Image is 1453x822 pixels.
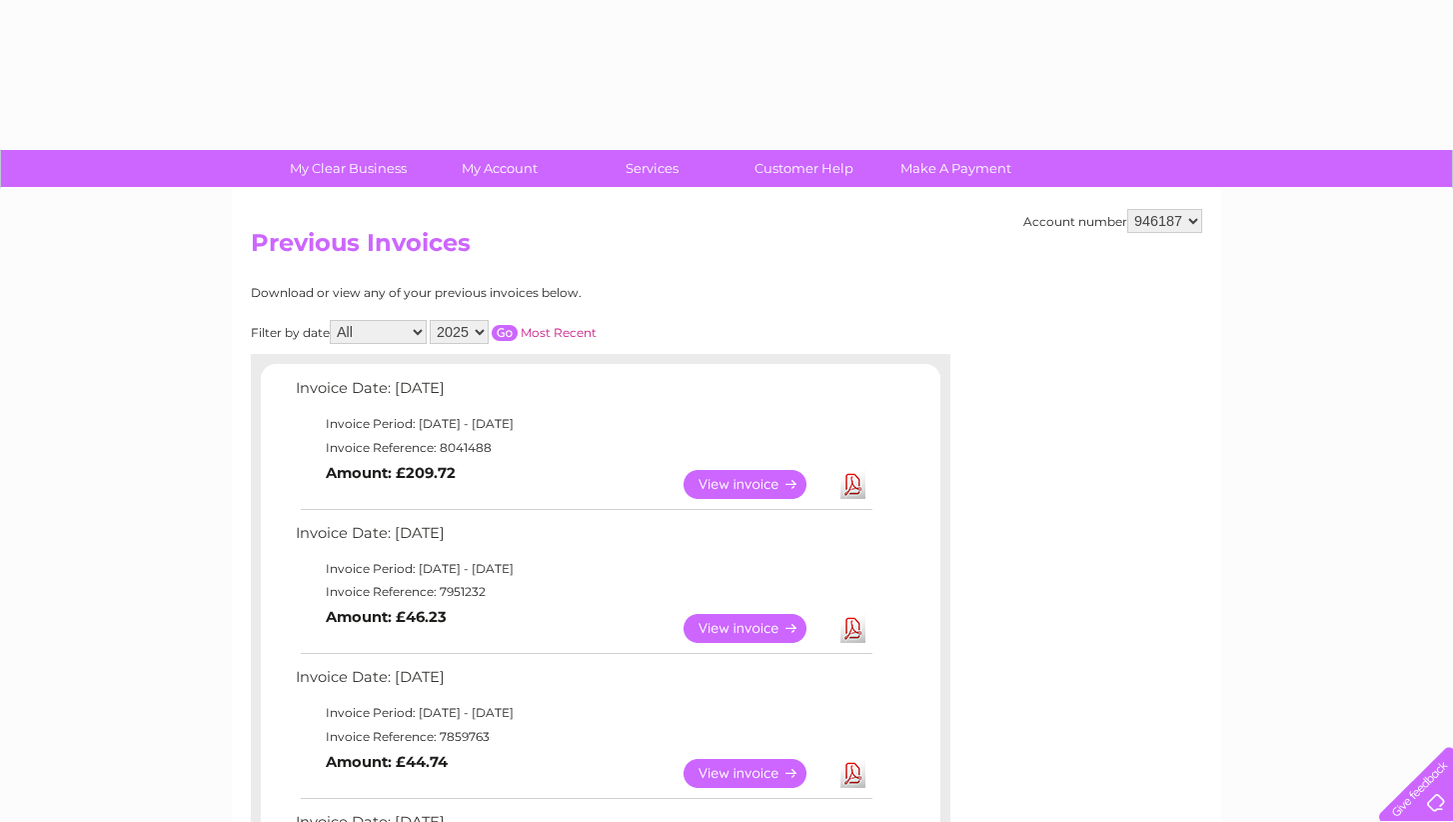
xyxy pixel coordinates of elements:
[722,150,886,187] a: Customer Help
[291,520,875,557] td: Invoice Date: [DATE]
[521,325,597,340] a: Most Recent
[291,580,875,604] td: Invoice Reference: 7951232
[418,150,583,187] a: My Account
[684,470,830,499] a: View
[326,464,456,482] b: Amount: £209.72
[326,753,448,771] b: Amount: £44.74
[840,470,865,499] a: Download
[840,759,865,788] a: Download
[266,150,431,187] a: My Clear Business
[326,608,447,626] b: Amount: £46.23
[873,150,1038,187] a: Make A Payment
[684,614,830,643] a: View
[840,614,865,643] a: Download
[291,375,875,412] td: Invoice Date: [DATE]
[291,557,875,581] td: Invoice Period: [DATE] - [DATE]
[570,150,734,187] a: Services
[291,664,875,701] td: Invoice Date: [DATE]
[684,759,830,788] a: View
[1023,209,1202,233] div: Account number
[291,436,875,460] td: Invoice Reference: 8041488
[251,286,775,300] div: Download or view any of your previous invoices below.
[291,701,875,725] td: Invoice Period: [DATE] - [DATE]
[251,229,1202,267] h2: Previous Invoices
[291,412,875,436] td: Invoice Period: [DATE] - [DATE]
[251,320,775,344] div: Filter by date
[291,725,875,749] td: Invoice Reference: 7859763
